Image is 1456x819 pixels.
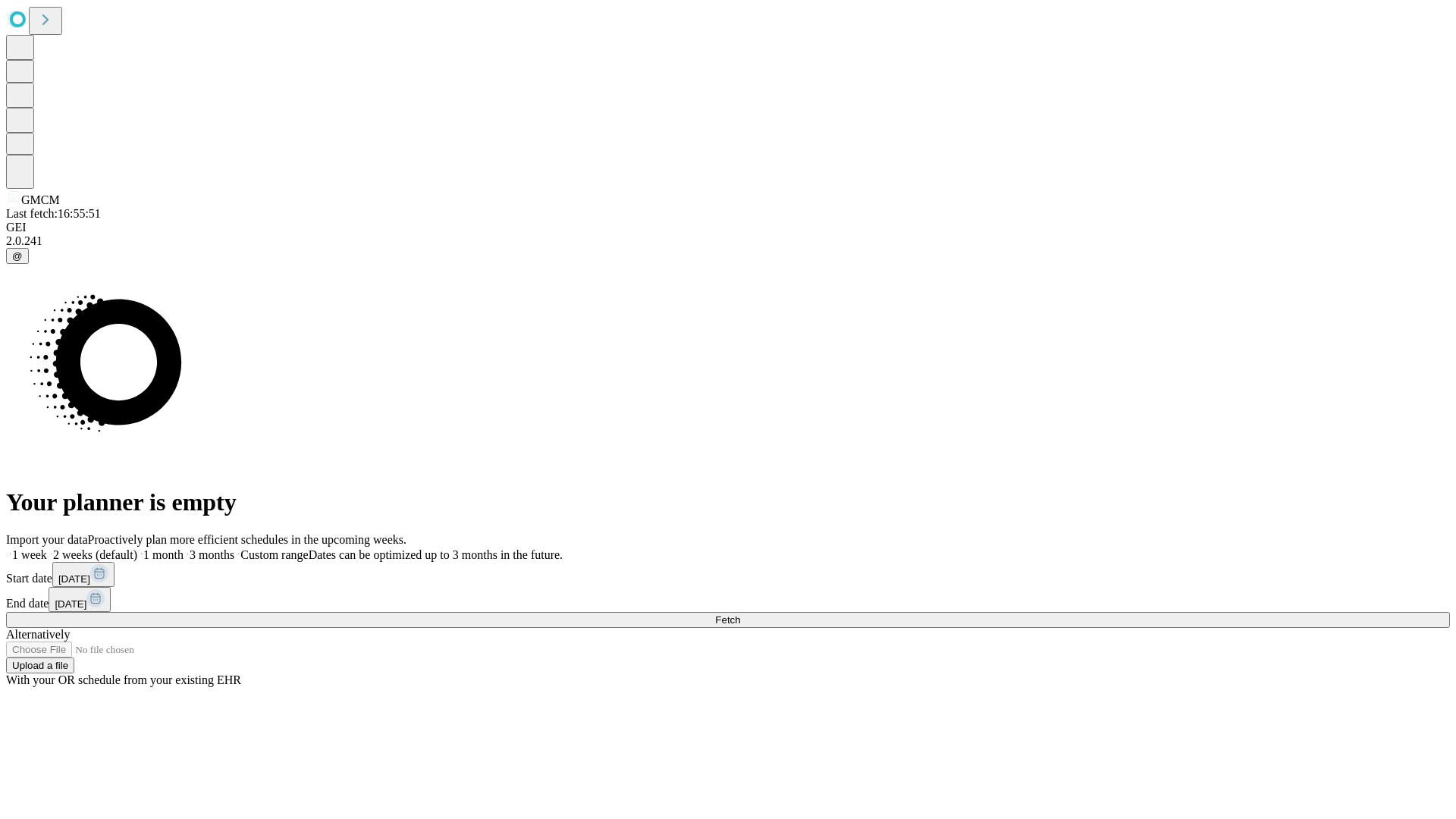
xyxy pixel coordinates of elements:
[21,193,60,206] span: GMCM
[88,533,406,546] span: Proactively plan more efficient schedules in the upcoming weeks.
[58,573,90,585] span: [DATE]
[52,562,115,587] button: [DATE]
[6,612,1450,628] button: Fetch
[6,562,1450,587] div: Start date
[190,548,234,561] span: 3 months
[53,548,137,561] span: 2 weeks (default)
[12,250,23,262] span: @
[55,598,86,610] span: [DATE]
[12,548,47,561] span: 1 week
[715,614,740,626] span: Fetch
[49,587,111,612] button: [DATE]
[240,548,308,561] span: Custom range
[6,207,101,220] span: Last fetch: 16:55:51
[6,628,70,641] span: Alternatively
[6,657,74,673] button: Upload a file
[6,673,241,686] span: With your OR schedule from your existing EHR
[6,587,1450,612] div: End date
[6,234,1450,248] div: 2.0.241
[6,533,88,546] span: Import your data
[309,548,563,561] span: Dates can be optimized up to 3 months in the future.
[143,548,184,561] span: 1 month
[6,221,1450,234] div: GEI
[6,488,1450,516] h1: Your planner is empty
[6,248,29,264] button: @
